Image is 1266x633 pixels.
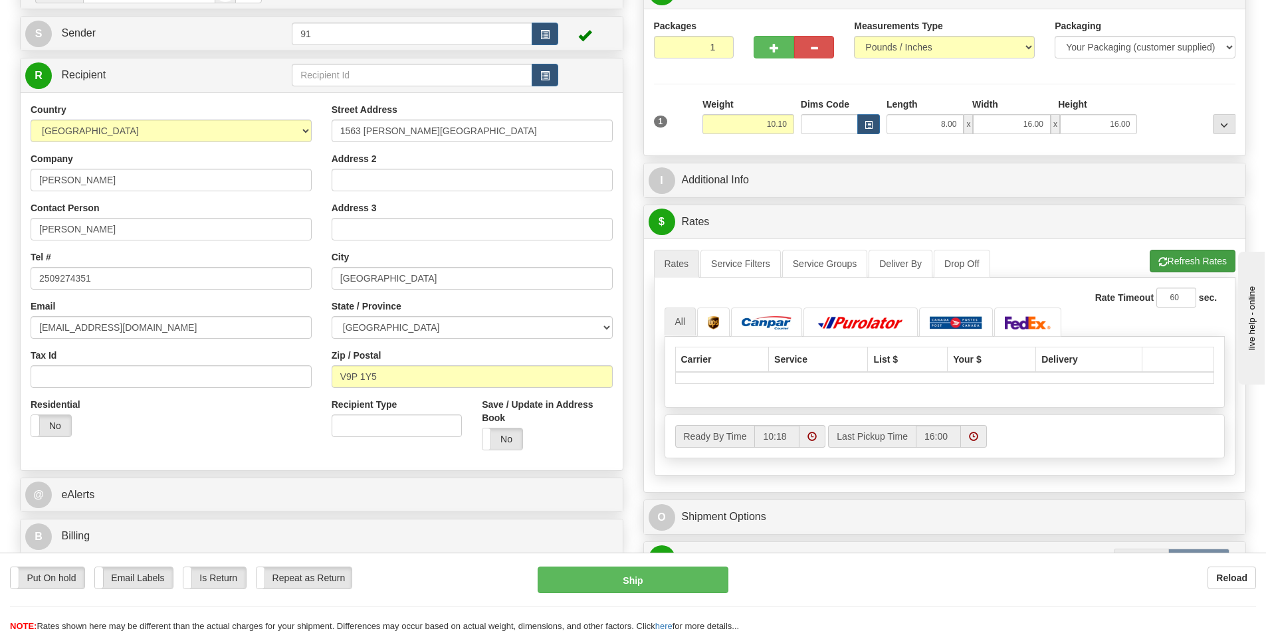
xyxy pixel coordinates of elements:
[801,98,849,111] label: Dims Code
[828,425,916,448] label: Last Pickup Time
[332,201,377,215] label: Address 3
[25,20,292,47] a: S Sender
[675,347,769,372] th: Carrier
[649,167,675,194] span: I
[332,398,397,411] label: Recipient Type
[292,64,532,86] input: Recipient Id
[538,567,728,593] button: Ship
[31,398,80,411] label: Residential
[1235,248,1265,384] iframe: chat widget
[25,62,52,89] span: R
[61,69,106,80] span: Recipient
[654,116,668,128] span: 1
[31,300,55,313] label: Email
[814,316,907,329] img: Purolator
[31,152,73,165] label: Company
[649,504,675,531] span: O
[742,316,791,329] img: Canpar
[654,19,697,33] label: Packages
[10,621,37,631] span: NOTE:
[1036,347,1142,372] th: Delivery
[31,103,66,116] label: Country
[332,152,377,165] label: Address 2
[665,308,696,335] a: All
[649,209,1241,236] a: $Rates
[257,567,352,588] label: Repeat as Return
[10,11,123,21] div: live help - online
[868,347,948,372] th: List $
[25,482,52,508] span: @
[649,209,675,235] span: $
[25,523,52,550] span: B
[854,19,943,33] label: Measurements Type
[649,503,1241,531] a: OShipment Options
[25,21,52,47] span: S
[934,250,990,278] a: Drop Off
[702,98,733,111] label: Weight
[11,567,84,588] label: Put On hold
[1055,19,1101,33] label: Packaging
[1095,291,1154,304] label: Rate Timeout
[930,316,982,329] img: Canada Post
[654,250,700,278] a: Rates
[25,523,618,550] a: B Billing
[649,545,1241,573] a: CContents
[332,349,381,362] label: Zip / Postal
[482,398,612,424] label: Save / Update in Address Book
[948,347,1036,372] th: Your $
[972,98,998,111] label: Width
[332,250,349,264] label: City
[61,489,94,500] span: eAlerts
[332,120,613,142] input: Enter a location
[1005,316,1051,329] img: FedEx Express®
[292,23,532,45] input: Sender Id
[782,250,867,278] a: Service Groups
[1058,98,1087,111] label: Height
[1199,291,1217,304] label: sec.
[31,201,99,215] label: Contact Person
[95,567,173,588] label: Email Labels
[332,103,397,116] label: Street Address
[61,530,90,541] span: Billing
[869,250,932,278] a: Deliver By
[1168,549,1229,569] label: Commodities
[31,250,51,264] label: Tel #
[332,300,401,313] label: State / Province
[649,167,1241,194] a: IAdditional Info
[1216,573,1247,583] b: Reload
[649,545,675,572] span: C
[964,114,973,134] span: x
[61,27,96,39] span: Sender
[1114,549,1169,569] label: Documents
[1208,567,1256,589] button: Reload
[1051,114,1060,134] span: x
[1213,114,1235,134] div: ...
[31,415,71,436] label: No
[708,316,719,329] img: UPS
[675,425,755,448] label: Ready By Time
[25,482,618,509] a: @ eAlerts
[655,621,673,631] a: here
[1150,250,1235,272] button: Refresh Rates
[183,567,246,588] label: Is Return
[482,428,522,450] label: No
[769,347,868,372] th: Service
[887,98,918,111] label: Length
[700,250,781,278] a: Service Filters
[25,62,263,89] a: R Recipient
[31,349,56,362] label: Tax Id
